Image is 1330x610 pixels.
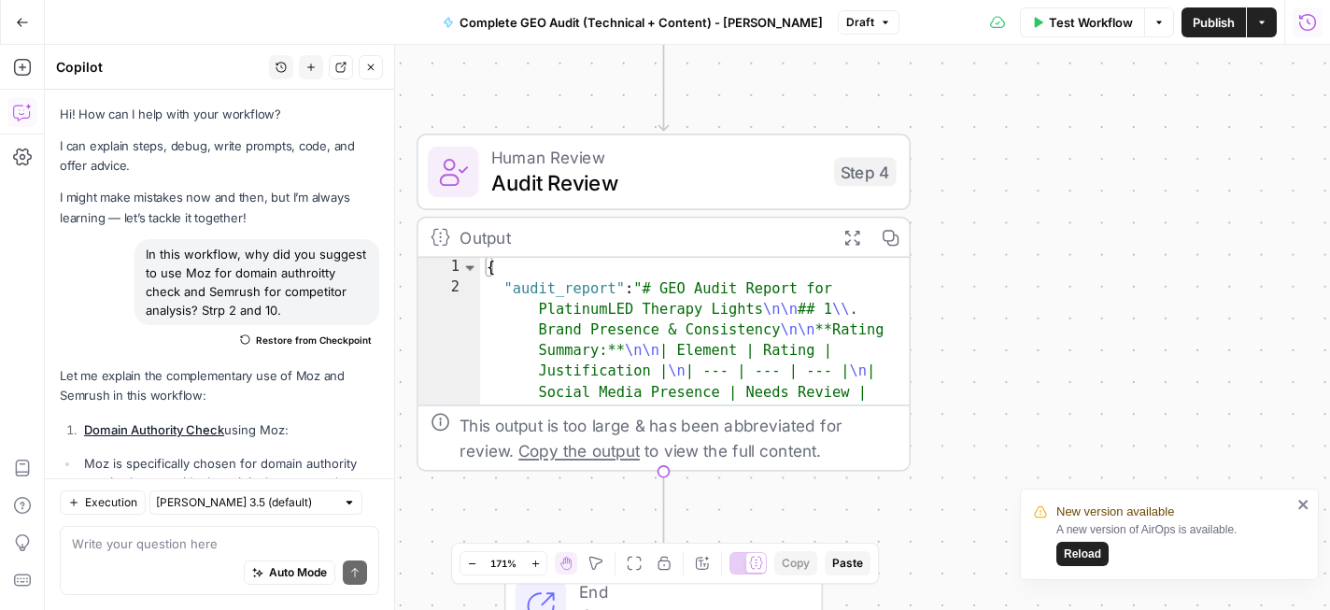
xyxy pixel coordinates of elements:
span: Execution [85,494,137,511]
span: Complete GEO Audit (Technical + Content) - [PERSON_NAME] [460,13,823,32]
p: I might make mistakes now and then, but I’m always learning — let’s tackle it together! [60,188,379,227]
div: In this workflow, why did you suggest to use Moz for domain authroitty check and Semrush for comp... [134,239,379,325]
a: Domain Authority Check [84,422,224,437]
button: Execution [60,490,146,515]
span: Publish [1193,13,1235,32]
p: Hi! How can I help with your workflow? [60,105,379,124]
g: Edge from step_3 to step_4 [658,38,668,131]
div: Copilot [56,58,263,77]
span: New version available [1056,503,1174,521]
div: A new version of AirOps is available. [1056,521,1292,566]
button: close [1297,497,1310,512]
span: Audit Review [491,167,821,199]
div: Step 4 [834,158,897,187]
button: Publish [1181,7,1246,37]
button: Paste [825,551,870,575]
span: Toggle code folding, rows 1 through 3 [461,258,479,278]
span: End [579,578,796,603]
span: Restore from Checkpoint [256,333,372,348]
span: Draft [846,14,874,31]
span: Reload [1064,546,1101,562]
span: Auto Mode [269,564,327,581]
div: Output [460,224,823,249]
li: using Moz: [79,420,379,439]
button: Draft [838,10,899,35]
button: Complete GEO Audit (Technical + Content) - [PERSON_NAME] [432,7,834,37]
div: Human ReviewAudit ReviewStep 4Output{ "audit_report":"# GEO Audit Report for PlatinumLED Therapy ... [417,134,911,472]
button: Test Workflow [1020,7,1144,37]
span: Copy [782,555,810,572]
span: Paste [832,555,863,572]
li: Moz is specifically chosen for domain authority metrics because it's the original creator and aut... [79,454,379,510]
button: Auto Mode [244,560,335,585]
button: Reload [1056,542,1109,566]
div: This output is too large & has been abbreviated for review. to view the full content. [460,413,897,464]
div: 1 [418,258,481,278]
button: Restore from Checkpoint [233,329,379,351]
g: Edge from step_4 to end [658,472,668,564]
span: Test Workflow [1049,13,1133,32]
p: Let me explain the complementary use of Moz and Semrush in this workflow: [60,366,379,405]
span: 171% [490,556,516,571]
input: Claude Sonnet 3.5 (default) [156,493,335,512]
p: I can explain steps, debug, write prompts, code, and offer advice. [60,136,379,176]
span: Copy the output [518,441,640,460]
span: Human Review [491,145,821,170]
button: Copy [774,551,817,575]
